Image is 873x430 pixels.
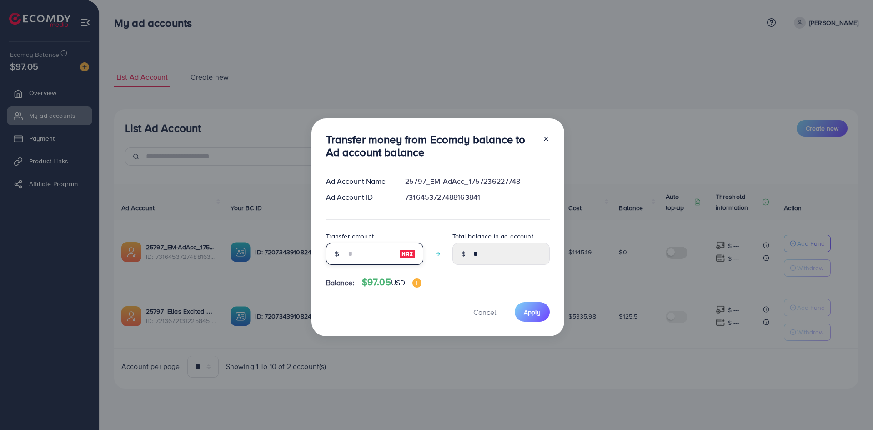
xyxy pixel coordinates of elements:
img: image [399,248,416,259]
span: Cancel [473,307,496,317]
div: 7316453727488163841 [398,192,557,202]
div: Ad Account Name [319,176,398,187]
h3: Transfer money from Ecomdy balance to Ad account balance [326,133,535,159]
iframe: Chat [834,389,866,423]
div: 25797_EM-AdAcc_1757236227748 [398,176,557,187]
label: Total balance in ad account [452,232,533,241]
div: Ad Account ID [319,192,398,202]
h4: $97.05 [362,277,421,288]
img: image [412,278,421,288]
span: USD [391,278,405,288]
span: Balance: [326,278,355,288]
button: Apply [515,302,550,322]
button: Cancel [462,302,507,322]
label: Transfer amount [326,232,374,241]
span: Apply [524,308,541,317]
